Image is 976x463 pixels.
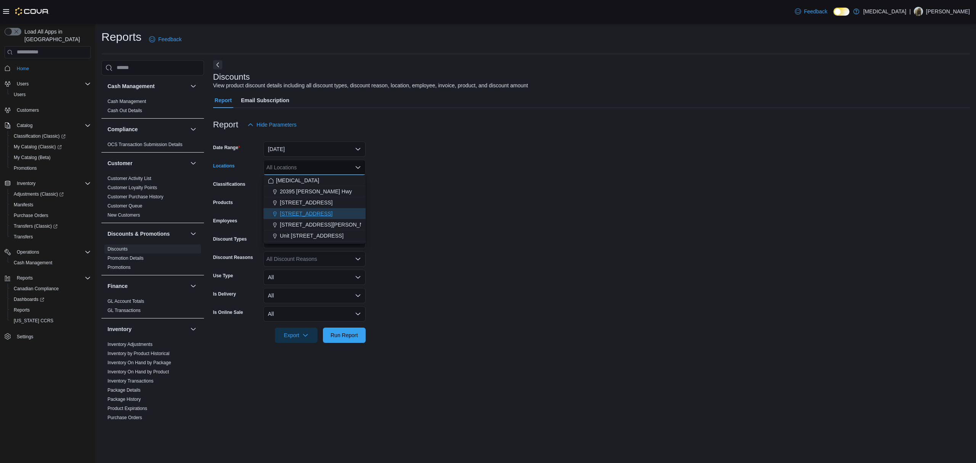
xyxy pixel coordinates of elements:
span: Feedback [804,8,827,15]
span: Washington CCRS [11,316,91,325]
a: Inventory Transactions [108,378,154,384]
input: Dark Mode [833,8,849,16]
button: Cash Management [108,82,187,90]
label: Date Range [213,145,240,151]
h3: Report [213,120,238,129]
button: All [263,288,366,303]
span: Inventory [14,179,91,188]
button: [STREET_ADDRESS][PERSON_NAME] [263,219,366,230]
a: Transfers [11,232,36,241]
button: Transfers [8,231,94,242]
button: Reports [14,273,36,283]
button: Canadian Compliance [8,283,94,294]
h3: Discounts [213,72,250,82]
div: Cash Management [101,97,204,118]
span: Feedback [158,35,181,43]
a: GL Account Totals [108,299,144,304]
a: GL Transactions [108,308,141,313]
button: Manifests [8,199,94,210]
div: Aaron Featherstone [914,7,923,16]
span: Dashboards [14,296,44,302]
a: Promotions [108,265,131,270]
span: Transfers [11,232,91,241]
button: Export [275,328,318,343]
a: Adjustments (Classic) [8,189,94,199]
button: [STREET_ADDRESS] [263,197,366,208]
button: Users [8,89,94,100]
span: Customer Purchase History [108,194,164,200]
nav: Complex example [5,60,91,362]
span: Home [14,64,91,73]
a: Users [11,90,29,99]
a: My Catalog (Beta) [11,153,54,162]
span: Package Details [108,387,141,393]
a: Customer Purchase History [108,194,164,199]
a: Customers [14,106,42,115]
a: Discounts [108,246,128,252]
span: Inventory by Product Historical [108,350,170,357]
a: My Catalog (Classic) [8,141,94,152]
span: Users [11,90,91,99]
label: Is Delivery [213,291,236,297]
button: [US_STATE] CCRS [8,315,94,326]
button: Purchase Orders [8,210,94,221]
button: Users [2,79,94,89]
div: Inventory [101,340,204,444]
a: Promotion Details [108,256,144,261]
a: Inventory Adjustments [108,342,152,347]
a: [US_STATE] CCRS [11,316,56,325]
span: Promotions [108,264,131,270]
span: Promotions [11,164,91,173]
button: All [263,270,366,285]
div: Compliance [101,140,204,152]
span: Home [17,66,29,72]
h3: Compliance [108,125,138,133]
h3: Finance [108,282,128,290]
button: Catalog [2,120,94,131]
span: Operations [14,248,91,257]
span: Reports [11,305,91,315]
div: Choose from the following options [263,175,366,241]
button: Settings [2,331,94,342]
a: Dashboards [8,294,94,305]
a: Purchase Orders [108,415,142,420]
a: Inventory On Hand by Product [108,369,169,375]
button: Next [213,60,222,69]
button: Operations [14,248,42,257]
label: Is Online Sale [213,309,243,315]
span: Customers [17,107,39,113]
span: Inventory [17,180,35,186]
span: Export [279,328,313,343]
a: Cash Out Details [108,108,142,113]
a: Feedback [792,4,830,19]
button: Catalog [14,121,35,130]
span: [STREET_ADDRESS] [280,199,332,206]
button: Finance [189,281,198,291]
div: Customer [101,174,204,223]
button: Finance [108,282,187,290]
p: [PERSON_NAME] [926,7,970,16]
a: Reports [11,305,33,315]
label: Use Type [213,273,233,279]
a: OCS Transaction Submission Details [108,142,183,147]
a: Customer Loyalty Points [108,185,157,190]
button: My Catalog (Beta) [8,152,94,163]
div: View product discount details including all discount types, discount reason, location, employee, ... [213,82,528,90]
span: My Catalog (Classic) [14,144,62,150]
button: Inventory [108,325,187,333]
label: Locations [213,163,235,169]
button: Inventory [189,325,198,334]
span: Unit [STREET_ADDRESS] [280,232,344,240]
a: Settings [14,332,36,341]
a: Purchase Orders [11,211,51,220]
button: Cash Management [8,257,94,268]
span: Users [14,79,91,88]
span: OCS Transaction Submission Details [108,141,183,148]
a: Cash Management [11,258,55,267]
button: All [263,306,366,322]
span: Inventory Adjustments [108,341,152,347]
a: New Customers [108,212,140,218]
button: Compliance [108,125,187,133]
div: Finance [101,297,204,318]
